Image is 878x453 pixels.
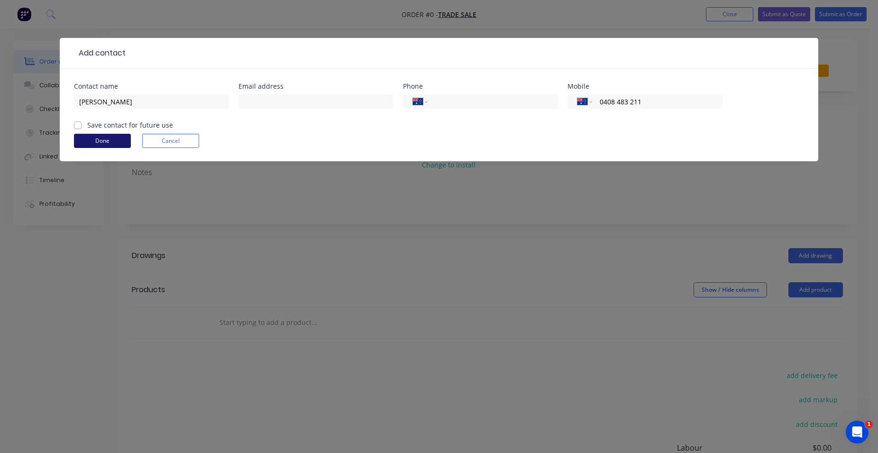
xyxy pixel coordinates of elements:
div: Add contact [74,47,126,59]
div: Contact name [74,83,229,90]
div: Email address [238,83,393,90]
button: Done [74,134,131,148]
span: 1 [865,421,873,428]
iframe: Intercom live chat [846,421,869,444]
div: Phone [403,83,558,90]
label: Save contact for future use [87,120,173,130]
div: Mobile [567,83,723,90]
button: Cancel [142,134,199,148]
